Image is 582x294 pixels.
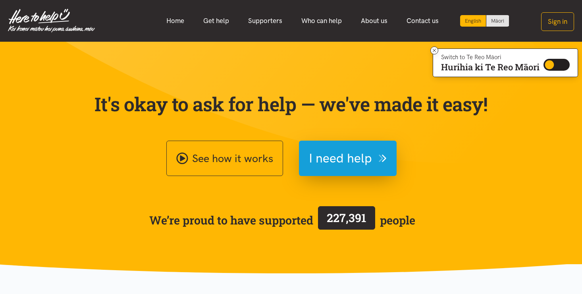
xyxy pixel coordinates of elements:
[397,12,448,29] a: Contact us
[441,55,540,60] p: Switch to Te Reo Māori
[541,12,574,31] button: Sign in
[486,15,509,27] a: Switch to Te Reo Māori
[157,12,194,29] a: Home
[299,141,397,176] button: I need help
[460,15,509,27] div: Language toggle
[292,12,351,29] a: Who can help
[8,9,95,33] img: Home
[93,93,489,116] p: It's okay to ask for help — we've made it easy!
[313,205,380,236] a: 227,391
[460,15,486,27] div: Current language
[351,12,397,29] a: About us
[194,12,239,29] a: Get help
[441,64,540,71] p: Hurihia ki Te Reo Māori
[166,141,283,176] a: See how it works
[309,148,372,168] span: I need help
[239,12,292,29] a: Supporters
[327,210,366,225] span: 227,391
[149,205,415,236] span: We’re proud to have supported people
